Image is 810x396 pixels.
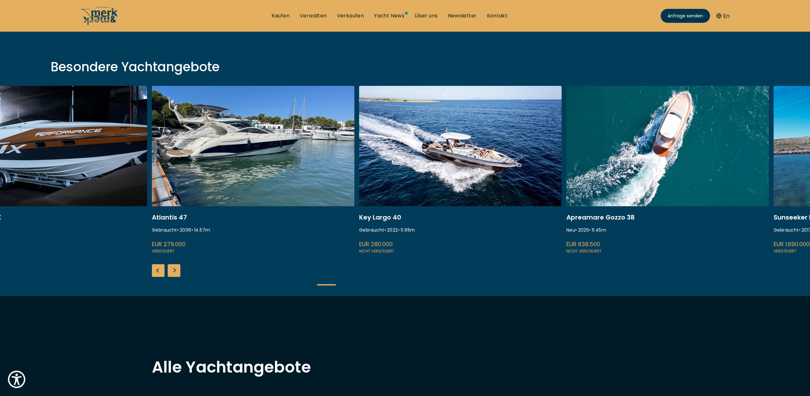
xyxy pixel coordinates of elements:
div: Next slide [168,264,180,277]
a: Kontakt [487,12,508,19]
div: Previous slide [152,264,165,277]
a: Verwalten [300,12,327,19]
a: Anfrage senden [661,9,710,23]
a: Kaufen [271,12,290,19]
a: Verkaufen [337,12,364,19]
a: Newsletter [448,12,477,19]
span: Anfrage senden [668,13,703,19]
button: Show Accessibility Preferences [6,369,27,390]
h2: Alle Yachtangebote [152,359,658,375]
a: Yacht News [374,12,404,19]
button: En [716,12,730,20]
a: Über uns [414,12,438,19]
